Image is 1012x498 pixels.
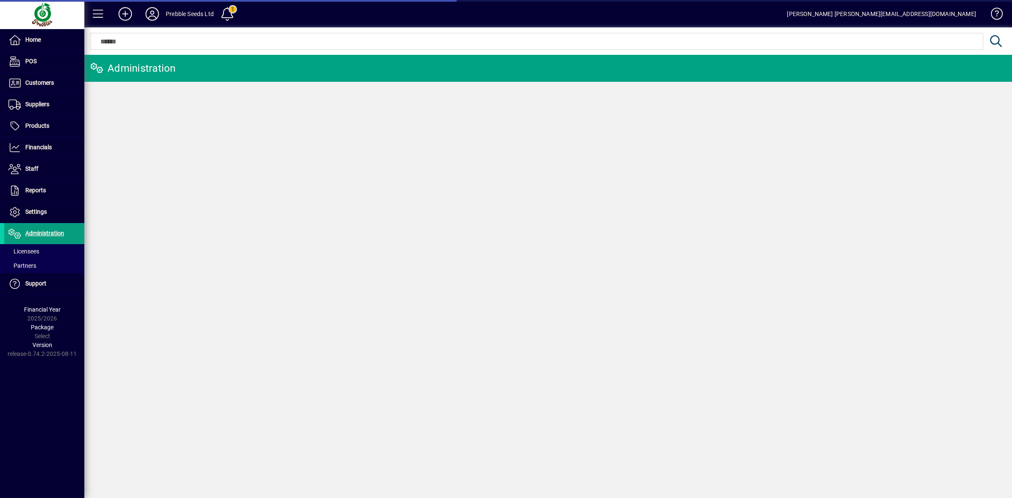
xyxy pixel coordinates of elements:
a: Staff [4,159,84,180]
a: Partners [4,258,84,273]
a: Settings [4,202,84,223]
span: Products [25,122,49,129]
span: Version [32,342,52,348]
span: Package [31,324,54,331]
a: Knowledge Base [985,2,1001,29]
div: Administration [91,62,176,75]
span: Financial Year [24,306,61,313]
span: Customers [25,79,54,86]
span: Staff [25,165,38,172]
span: Administration [25,230,64,237]
span: POS [25,58,37,65]
a: Products [4,116,84,137]
a: Support [4,273,84,294]
a: Suppliers [4,94,84,115]
span: Suppliers [25,101,49,108]
span: Support [25,280,46,287]
button: Profile [139,6,166,22]
span: Settings [25,208,47,215]
a: POS [4,51,84,72]
div: Prebble Seeds Ltd [166,7,214,21]
span: Financials [25,144,52,151]
a: Customers [4,73,84,94]
a: Financials [4,137,84,158]
div: [PERSON_NAME] [PERSON_NAME][EMAIL_ADDRESS][DOMAIN_NAME] [787,7,976,21]
span: Licensees [8,248,39,255]
span: Home [25,36,41,43]
button: Add [112,6,139,22]
span: Reports [25,187,46,194]
a: Licensees [4,244,84,258]
span: Partners [8,262,36,269]
a: Home [4,30,84,51]
a: Reports [4,180,84,201]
